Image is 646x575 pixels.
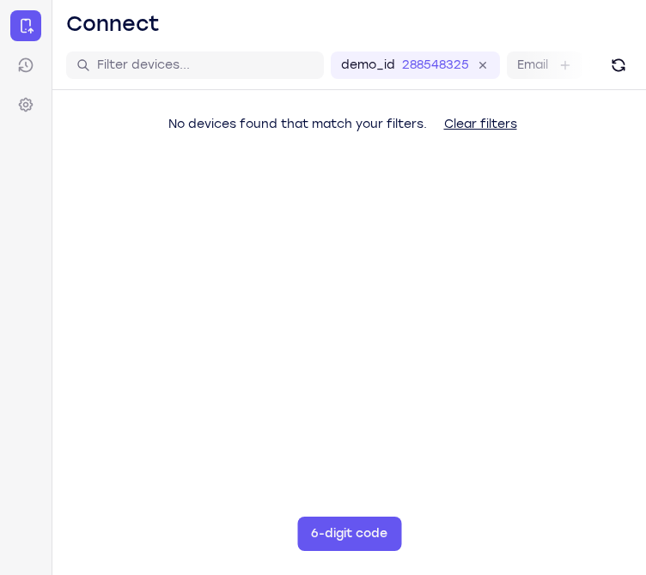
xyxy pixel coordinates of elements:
[10,89,41,120] a: Settings
[10,10,41,41] a: Connect
[168,117,427,131] span: No devices found that match your filters.
[517,57,548,74] label: Email
[66,10,160,38] h1: Connect
[297,517,401,551] button: 6-digit code
[97,57,314,74] input: Filter devices...
[605,51,632,79] button: Refresh
[430,107,531,142] button: Clear filters
[341,57,395,74] label: demo_id
[10,50,41,81] a: Sessions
